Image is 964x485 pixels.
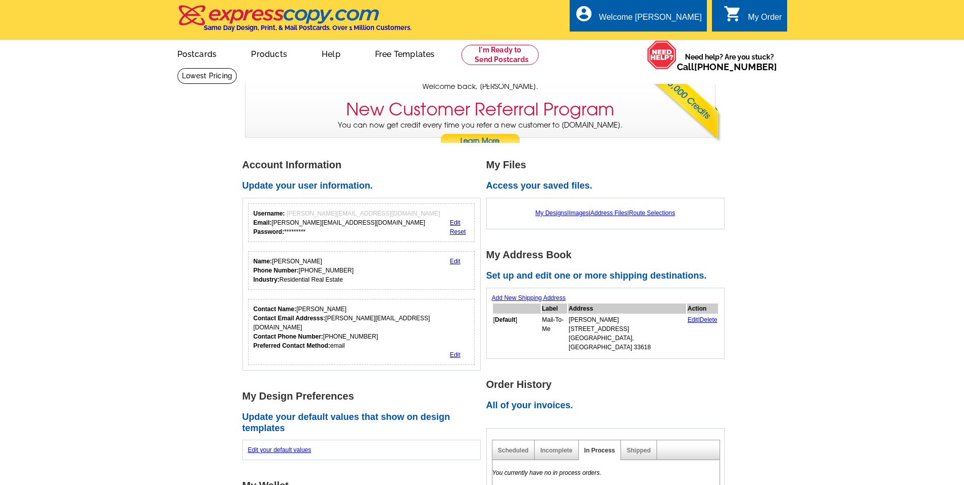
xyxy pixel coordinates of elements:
[486,160,730,170] h1: My Files
[677,52,782,72] span: Need help? Are you stuck?
[177,12,412,32] a: Same Day Design, Print, & Mail Postcards. Over 1 Million Customers.
[536,209,568,217] a: My Designs
[440,134,520,149] a: Learn More
[248,251,475,290] div: Your personal details.
[254,257,354,284] div: [PERSON_NAME] [PHONE_NUMBER] Residential Real Estate
[254,342,330,349] strong: Preferred Contact Method:
[627,447,650,454] a: Shipped
[687,315,718,352] td: |
[688,316,698,323] a: Edit
[254,219,272,226] strong: Email:
[450,228,465,235] a: Reset
[254,209,440,236] div: [PERSON_NAME][EMAIL_ADDRESS][DOMAIN_NAME] *********
[540,447,572,454] a: Incomplete
[254,333,323,340] strong: Contact Phone Number:
[486,379,730,390] h1: Order History
[694,62,777,72] a: [PHONE_NUMBER]
[724,11,782,24] a: shopping_cart My Order
[575,5,593,23] i: account_circle
[359,41,451,65] a: Free Templates
[254,306,297,313] strong: Contact Name:
[254,228,285,235] strong: Password:
[677,62,777,72] span: Call
[724,5,742,23] i: shopping_cart
[254,315,326,322] strong: Contact Email Addresss:
[492,203,719,223] div: | | |
[821,453,964,485] iframe: LiveChat chat widget
[248,446,312,453] a: Edit your default values
[486,250,730,260] h1: My Address Book
[254,210,285,217] strong: Username:
[647,40,677,70] img: help
[242,412,486,434] h2: Update your default values that show on design templates
[242,391,486,402] h1: My Design Preferences
[569,209,588,217] a: Images
[254,258,272,265] strong: Name:
[287,210,440,217] span: [PERSON_NAME][EMAIL_ADDRESS][DOMAIN_NAME]
[486,180,730,192] h2: Access your saved files.
[542,315,568,352] td: Mail-To-Me
[450,258,460,265] a: Edit
[495,316,516,323] b: Default
[254,267,299,274] strong: Phone Number:
[235,41,303,65] a: Products
[248,203,475,242] div: Your login information.
[254,305,470,350] div: [PERSON_NAME] [PERSON_NAME][EMAIL_ADDRESS][DOMAIN_NAME] [PHONE_NUMBER] email
[486,400,730,411] h2: All of your invoices.
[450,351,460,358] a: Edit
[700,316,718,323] a: Delete
[687,304,718,314] th: Action
[568,304,686,314] th: Address
[242,180,486,192] h2: Update your user information.
[590,209,628,217] a: Address Files
[305,41,357,65] a: Help
[422,81,538,92] span: Welcome back, [PERSON_NAME].
[486,270,730,282] h2: Set up and edit one or more shipping destinations.
[584,447,615,454] a: In Process
[204,24,412,32] h4: Same Day Design, Print, & Mail Postcards. Over 1 Million Customers.
[542,304,568,314] th: Label
[161,41,233,65] a: Postcards
[492,294,566,301] a: Add New Shipping Address
[248,299,475,365] div: Who should we contact regarding order issues?
[254,276,279,283] strong: Industry:
[492,469,602,476] em: You currently have no in process orders.
[599,13,702,27] div: Welcome [PERSON_NAME]
[346,99,614,120] h3: New Customer Referral Program
[450,219,460,226] a: Edit
[629,209,675,217] a: Route Selections
[245,120,715,149] p: You can now get credit every time you refer a new customer to [DOMAIN_NAME].
[498,447,529,454] a: Scheduled
[242,160,486,170] h1: Account Information
[493,315,541,352] td: [ ]
[748,13,782,27] div: My Order
[568,315,686,352] td: [PERSON_NAME] [STREET_ADDRESS] [GEOGRAPHIC_DATA], [GEOGRAPHIC_DATA] 33618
